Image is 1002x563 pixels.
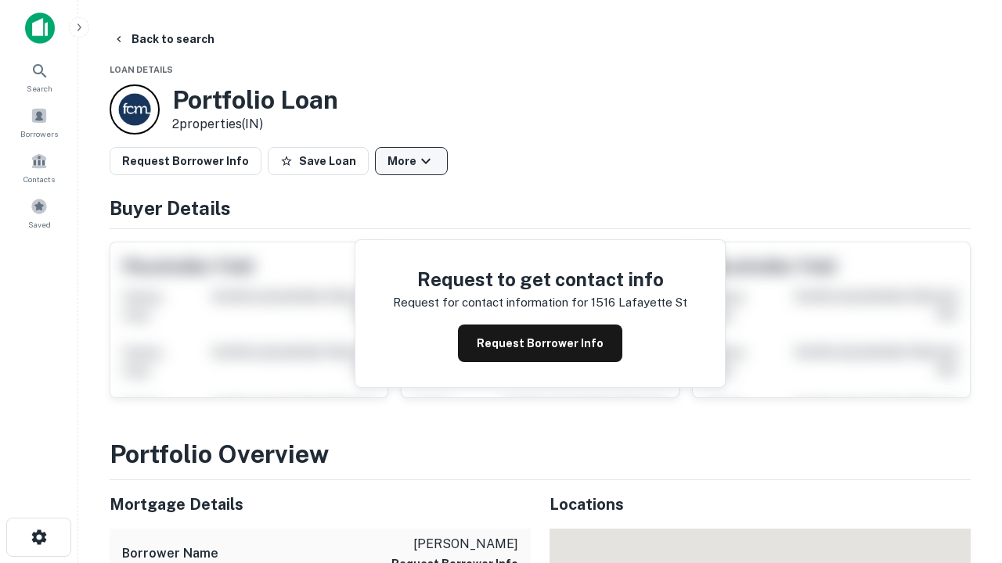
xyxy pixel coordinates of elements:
span: Contacts [23,173,55,185]
span: Saved [28,218,51,231]
p: Request for contact information for [393,293,588,312]
h4: Buyer Details [110,194,971,222]
span: Loan Details [110,65,173,74]
img: capitalize-icon.png [25,13,55,44]
a: Borrowers [5,101,74,143]
button: More [375,147,448,175]
iframe: Chat Widget [924,438,1002,513]
a: Search [5,56,74,98]
p: 2 properties (IN) [172,115,338,134]
h4: Request to get contact info [393,265,687,293]
h3: Portfolio Loan [172,85,338,115]
h5: Mortgage Details [110,493,531,516]
h6: Borrower Name [122,544,218,563]
span: Search [27,82,52,95]
a: Contacts [5,146,74,188]
a: Saved [5,192,74,234]
span: Borrowers [20,127,58,140]
button: Save Loan [268,147,369,175]
h3: Portfolio Overview [110,436,971,473]
h5: Locations [550,493,971,516]
p: 1516 lafayette st [591,293,687,312]
p: [PERSON_NAME] [391,535,518,554]
button: Request Borrower Info [110,147,261,175]
button: Request Borrower Info [458,325,622,362]
button: Back to search [106,25,221,53]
